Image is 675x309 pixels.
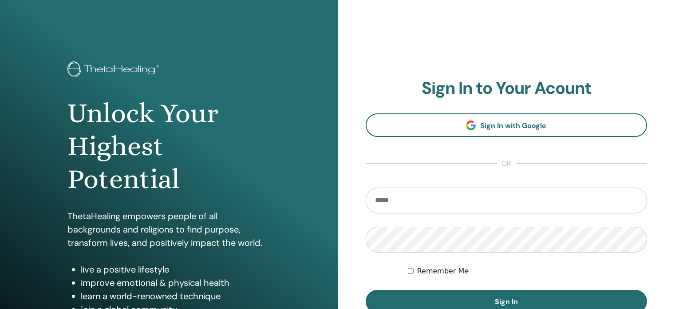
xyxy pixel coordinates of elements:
[67,209,270,249] p: ThetaHealing empowers people of all backgrounds and religions to find purpose, transform lives, a...
[67,97,270,196] h1: Unlock Your Highest Potential
[497,158,516,169] span: or
[81,263,270,276] li: live a positive lifestyle
[495,297,518,306] span: Sign In
[366,78,647,99] h2: Sign In to Your Acount
[408,266,647,277] div: Keep me authenticated indefinitely or until I manually logout
[81,276,270,289] li: improve emotional & physical health
[417,266,469,277] label: Remember Me
[81,289,270,303] li: learn a world-renowned technique
[366,113,647,137] a: Sign In with Google
[480,121,546,130] span: Sign In with Google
